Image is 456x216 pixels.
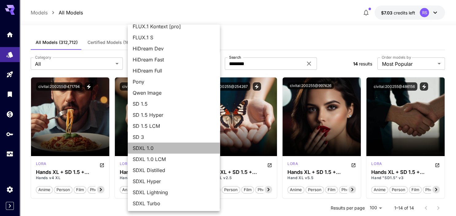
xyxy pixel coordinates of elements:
[133,45,215,52] span: HiDream Dev
[133,100,215,108] span: SD 1.5
[133,133,215,141] span: SD 3
[133,67,215,74] span: HiDream Full
[133,167,215,174] span: SDXL Distilled
[133,144,215,152] span: SDXL 1.0
[133,23,215,30] span: FLUX.1 Kontext [pro]
[133,155,215,163] span: SDXL 1.0 LCM
[133,34,215,41] span: FLUX.1 S
[133,78,215,85] span: Pony
[133,111,215,119] span: SD 1.5 Hyper
[133,122,215,130] span: SD 1.5 LCM
[133,200,215,207] span: SDXL Turbo
[133,189,215,196] span: SDXL Lightning
[133,56,215,63] span: HiDream Fast
[133,178,215,185] span: SDXL Hyper
[133,89,215,96] span: Qwen Image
